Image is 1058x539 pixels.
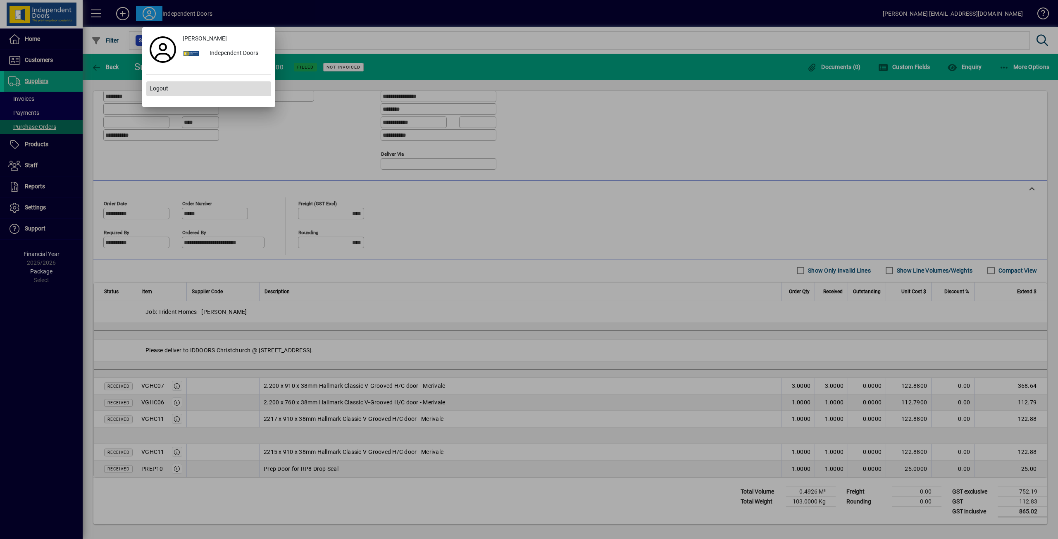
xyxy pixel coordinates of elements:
[179,46,271,61] button: Independent Doors
[146,42,179,57] a: Profile
[203,46,271,61] div: Independent Doors
[150,84,168,93] span: Logout
[146,81,271,96] button: Logout
[183,34,227,43] span: [PERSON_NAME]
[179,31,271,46] a: [PERSON_NAME]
